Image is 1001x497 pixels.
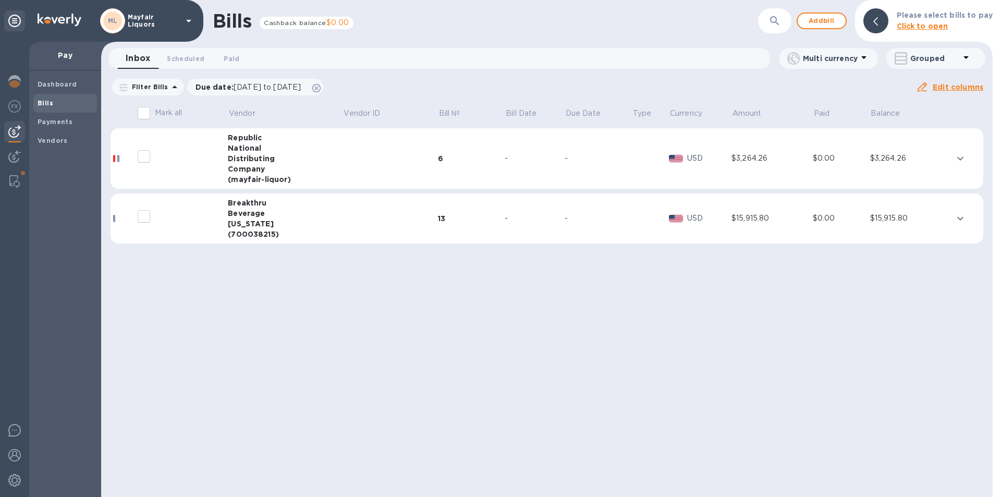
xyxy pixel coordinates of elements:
[38,50,93,60] p: Pay
[228,219,343,229] div: [US_STATE]
[228,174,343,185] div: (mayfair-liquor)
[228,229,343,239] div: (700038215)
[128,82,168,91] p: Filter Bills
[167,53,204,64] span: Scheduled
[38,137,68,144] b: Vendors
[566,108,601,119] p: Due Date
[871,108,913,119] span: Balance
[814,108,830,119] p: Paid
[505,153,565,164] div: -
[38,14,81,26] img: Logo
[870,213,951,224] div: $15,915.80
[953,151,968,166] button: expand row
[797,13,847,29] button: Addbill
[814,108,844,119] span: Paid
[228,132,343,143] div: Republic
[228,153,343,164] div: Distributing
[897,22,948,30] b: Click to open
[803,53,858,64] p: Multi currency
[264,19,326,27] span: Cashback balance
[38,99,53,107] b: Bills
[439,108,474,119] span: Bill №
[344,108,394,119] span: Vendor ID
[731,213,813,224] div: $15,915.80
[565,213,632,224] div: -
[953,211,968,226] button: expand row
[128,14,180,28] p: Mayfair Liquors
[438,153,505,164] div: 6
[506,108,536,119] p: Bill Date
[871,108,900,119] p: Balance
[213,10,251,32] h1: Bills
[234,83,301,91] span: [DATE] to [DATE]
[108,17,118,25] b: ML
[229,108,255,119] p: Vendor
[196,82,307,92] p: Due date :
[38,80,77,88] b: Dashboard
[670,108,702,119] p: Currency
[224,53,239,64] span: Paid
[910,53,960,64] p: Grouped
[633,108,652,119] p: Type
[228,198,343,208] div: Breakthru
[126,51,150,66] span: Inbox
[505,213,565,224] div: -
[933,83,983,91] u: Edit columns
[8,100,21,113] img: Foreign exchange
[326,18,349,27] span: $0.00
[806,15,837,27] span: Add bill
[38,118,72,126] b: Payments
[897,11,993,19] b: Please select bills to pay
[565,153,632,164] div: -
[228,164,343,174] div: Company
[344,108,380,119] p: Vendor ID
[733,108,775,119] span: Amount
[813,213,870,224] div: $0.00
[687,153,731,164] p: USD
[438,213,505,224] div: 13
[813,153,870,164] div: $0.00
[733,108,762,119] p: Amount
[4,10,25,31] div: Unpin categories
[187,79,324,95] div: Due date:[DATE] to [DATE]
[731,153,813,164] div: $3,264.26
[669,215,683,222] img: USD
[229,108,269,119] span: Vendor
[439,108,460,119] p: Bill №
[155,107,182,118] p: Mark all
[669,155,683,162] img: USD
[228,208,343,219] div: Beverage
[687,213,731,224] p: USD
[870,153,951,164] div: $3,264.26
[228,143,343,153] div: National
